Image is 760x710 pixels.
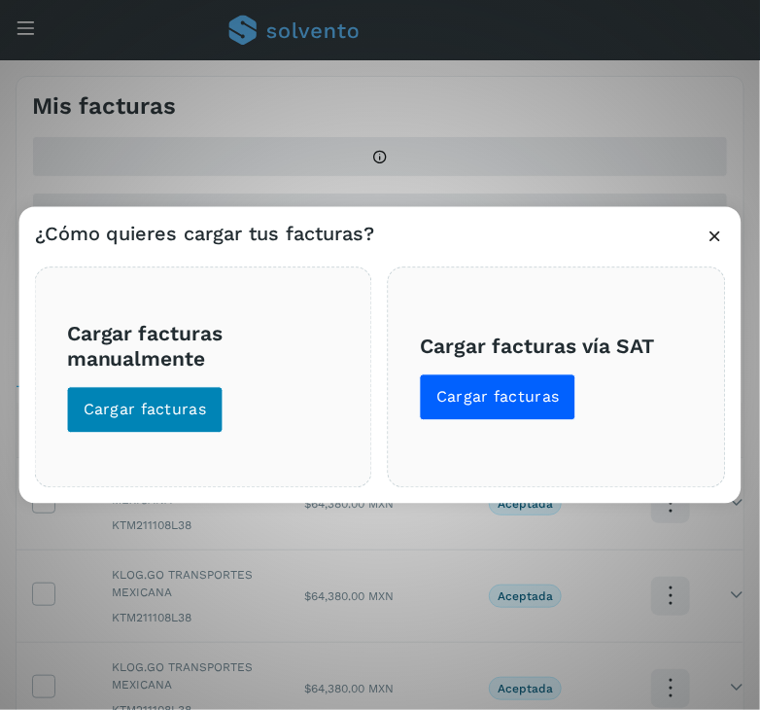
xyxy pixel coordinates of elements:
[67,322,340,371] h3: Cargar facturas manualmente
[436,387,560,408] span: Cargar facturas
[420,374,576,421] button: Cargar facturas
[35,223,375,246] h3: ¿Cómo quieres cargar tus facturas?
[420,334,693,358] h3: Cargar facturas vía SAT
[84,399,207,420] span: Cargar facturas
[67,386,224,433] button: Cargar facturas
